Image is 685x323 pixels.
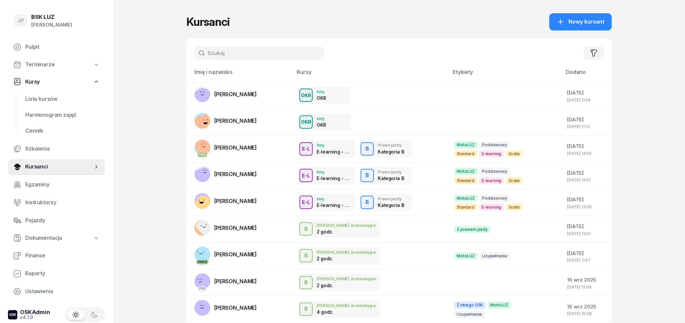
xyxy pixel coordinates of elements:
span: [PERSON_NAME] [214,304,257,311]
div: B [363,170,372,181]
span: MotoLUZ [488,301,511,308]
div: [DATE] 11:54 [567,98,606,102]
div: BSK LUZ [31,14,72,20]
span: U [205,260,207,263]
span: [PERSON_NAME] [214,91,257,97]
div: [DATE] [567,169,606,177]
span: Podstawowy [479,141,510,148]
button: B [299,302,313,316]
button: OKR [299,115,313,129]
button: B [360,142,374,156]
div: E-L [299,145,313,153]
h1: Kursanci [186,16,230,28]
div: Inny [317,90,326,94]
span: [PERSON_NAME] [214,278,257,285]
div: [DATE] 13:41 [567,231,606,236]
div: OSKAdmin [20,309,50,315]
span: Uzupełnienie [479,252,510,259]
div: [DATE] [567,222,606,231]
span: [PERSON_NAME] [214,171,257,177]
button: B [360,169,374,182]
span: Z prawem jazdy [454,226,490,233]
a: [PERSON_NAME] [194,300,257,316]
input: Szukaj [194,46,324,60]
span: Standard [454,150,477,157]
div: Inny [317,197,351,201]
th: Etykiety [449,68,562,82]
div: [DATE] 15:09 [567,285,606,289]
a: Pojazdy [8,213,105,228]
span: Standard [454,204,477,211]
span: Lista kursów [25,95,100,103]
div: 2 godz. [317,229,351,234]
span: Finanse [25,251,100,260]
div: [DATE] [567,195,606,204]
th: Dodano [562,68,612,82]
span: Kursanci [25,162,93,171]
div: Prawo jazdy [378,143,404,147]
button: E-L [299,169,313,182]
span: Gratis [506,204,523,211]
span: Gratis [506,150,523,157]
span: E-learning [479,204,504,211]
div: E-L [299,171,313,180]
a: PKK[PERSON_NAME] [194,273,257,289]
div: E-learning - 90 dni [317,175,351,181]
a: [PERSON_NAME] [194,113,257,129]
div: Kategoria B [378,175,404,181]
span: Szkolenia [25,145,100,153]
a: Pulpit [8,39,105,55]
th: Imię i nazwisko [186,68,293,82]
a: Cennik [20,123,105,139]
span: Kursy [25,78,40,86]
div: PKK [198,286,207,291]
div: [PERSON_NAME] [31,21,72,29]
a: [PERSON_NAME] [194,193,257,209]
span: Z innego OSK [454,301,486,308]
div: OKR [298,118,314,126]
a: Raporty [8,266,105,282]
div: [DATE] 11:13 [567,124,606,129]
a: Dokumentacja [8,230,105,246]
div: OKR [317,122,326,128]
div: [DATE] 14:01 [567,178,606,182]
span: MotoLUZ [454,141,477,148]
a: Szkolenia [8,141,105,157]
a: Kursanci [8,159,105,175]
span: Raporty [25,269,100,278]
div: B [302,250,311,261]
span: Instruktorzy [25,198,100,207]
button: B [360,196,374,209]
span: Ustawienia [25,287,100,296]
button: B [299,222,313,235]
span: [PERSON_NAME] [214,117,257,124]
div: Kategoria B [378,149,404,155]
a: Ustawienia [8,284,105,299]
a: [PERSON_NAME] [194,220,257,236]
a: PKK[PERSON_NAME] [194,140,257,156]
div: 2 godz. [317,256,351,261]
a: [PERSON_NAME] [194,166,257,182]
span: MotoLUZ [454,252,477,259]
button: Nowy kursant [549,13,612,31]
div: 4 godz. [317,309,351,315]
th: Kursy [293,68,449,82]
div: 16 wrz 2025 [567,276,606,284]
div: B [363,143,372,155]
span: [PERSON_NAME] [214,144,257,151]
a: [PERSON_NAME] [194,86,257,102]
span: Terminarze [25,60,54,69]
button: E-L [299,196,313,209]
span: E-learning [479,150,504,157]
span: Cennik [25,127,100,135]
span: E-learning [479,177,504,184]
div: B [363,197,372,208]
div: [PERSON_NAME] doszkalające [317,223,376,227]
div: [PERSON_NAME] doszkalające [317,250,376,254]
span: Uzupełnienie [454,311,485,318]
button: B [299,249,313,262]
div: Inny [317,116,326,121]
div: E-learning - 90 dni [317,149,351,155]
a: Finanse [8,248,105,264]
button: OKR [299,89,313,102]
